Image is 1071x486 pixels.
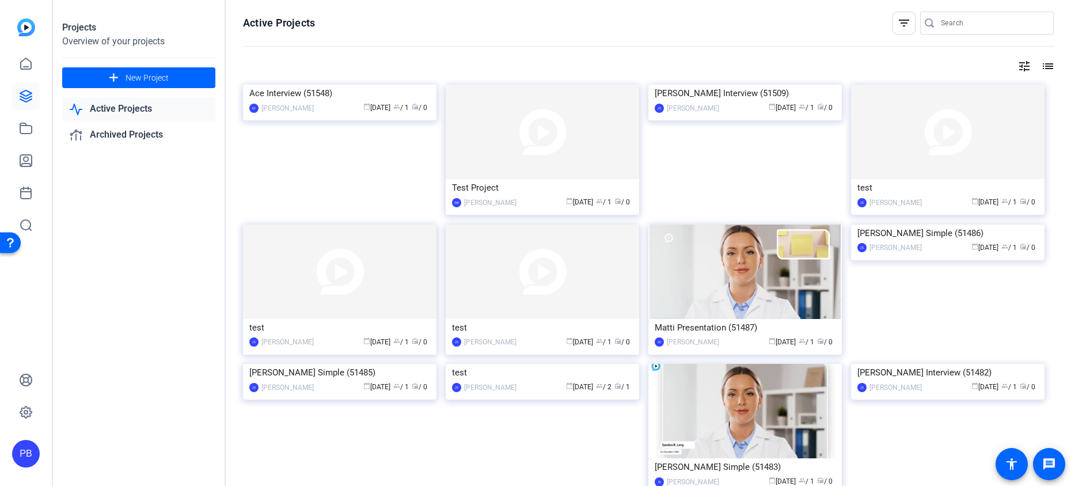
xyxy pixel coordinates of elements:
span: group [1001,382,1008,389]
span: [DATE] [971,244,998,252]
span: [DATE] [971,383,998,391]
div: test [857,179,1038,196]
span: group [596,337,603,344]
span: / 0 [1020,244,1035,252]
span: radio [1020,382,1027,389]
div: [PERSON_NAME] [261,102,314,114]
span: / 0 [614,198,630,206]
mat-icon: list [1040,59,1054,73]
div: test [452,364,633,381]
span: [DATE] [769,104,796,112]
span: / 0 [1020,198,1035,206]
span: [DATE] [769,338,796,346]
span: / 0 [817,477,833,485]
h1: Active Projects [243,16,315,30]
span: group [799,477,806,484]
div: [PERSON_NAME] Simple (51483) [655,458,835,476]
div: [PERSON_NAME] [667,336,719,348]
span: / 1 [614,383,630,391]
span: [DATE] [566,338,593,346]
span: / 0 [614,338,630,346]
span: radio [1020,198,1027,204]
div: [PERSON_NAME] [464,336,516,348]
span: / 1 [1001,383,1017,391]
span: group [799,337,806,344]
button: New Project [62,67,215,88]
span: radio [412,337,419,344]
span: radio [1020,243,1027,250]
span: New Project [126,72,169,84]
span: [DATE] [566,198,593,206]
div: [PERSON_NAME] Simple (51486) [857,225,1038,242]
span: / 1 [393,338,409,346]
span: group [393,337,400,344]
mat-icon: message [1042,457,1056,471]
a: Archived Projects [62,123,215,147]
div: JS [857,243,867,252]
div: test [452,319,633,336]
a: Active Projects [62,97,215,121]
span: group [1001,198,1008,204]
span: [DATE] [566,383,593,391]
span: [DATE] [363,104,390,112]
span: / 1 [596,198,612,206]
span: / 0 [412,383,427,391]
span: / 1 [393,104,409,112]
span: / 0 [817,338,833,346]
div: JS [655,104,664,113]
div: Test Project [452,179,633,196]
span: / 1 [799,477,814,485]
span: calendar_today [363,103,370,110]
span: / 1 [596,338,612,346]
span: group [596,198,603,204]
span: calendar_today [363,382,370,389]
span: radio [817,337,824,344]
div: [PERSON_NAME] Interview (51509) [655,85,835,102]
span: / 0 [412,104,427,112]
span: group [393,382,400,389]
span: radio [817,477,824,484]
span: / 0 [817,104,833,112]
span: / 1 [799,338,814,346]
div: Matti Presentation (51487) [655,319,835,336]
div: [PERSON_NAME] [869,382,922,393]
div: PB [12,440,40,468]
span: calendar_today [566,337,573,344]
div: JS [857,383,867,392]
span: [DATE] [769,477,796,485]
span: calendar_today [769,477,776,484]
div: [PERSON_NAME] [261,336,314,348]
span: calendar_today [566,198,573,204]
span: group [596,382,603,389]
span: calendar_today [971,198,978,204]
div: Overview of your projects [62,35,215,48]
span: calendar_today [769,103,776,110]
span: / 1 [393,383,409,391]
div: test [249,319,430,336]
div: Projects [62,21,215,35]
span: radio [412,103,419,110]
div: SM [452,198,461,207]
div: [PERSON_NAME] Simple (51485) [249,364,430,381]
span: / 2 [596,383,612,391]
span: / 1 [799,104,814,112]
div: JS [655,337,664,347]
div: [PERSON_NAME] [464,382,516,393]
div: [PERSON_NAME] [261,382,314,393]
span: / 1 [1001,244,1017,252]
span: [DATE] [363,383,390,391]
span: calendar_today [566,382,573,389]
mat-icon: add [107,71,121,85]
mat-icon: tune [1017,59,1031,73]
div: JS [857,198,867,207]
span: calendar_today [363,337,370,344]
span: radio [412,382,419,389]
span: calendar_today [769,337,776,344]
div: [PERSON_NAME] [667,102,719,114]
div: [PERSON_NAME] [464,197,516,208]
div: JS [452,337,461,347]
mat-icon: filter_list [897,16,911,30]
img: blue-gradient.svg [17,18,35,36]
span: / 0 [1020,383,1035,391]
span: calendar_today [971,382,978,389]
